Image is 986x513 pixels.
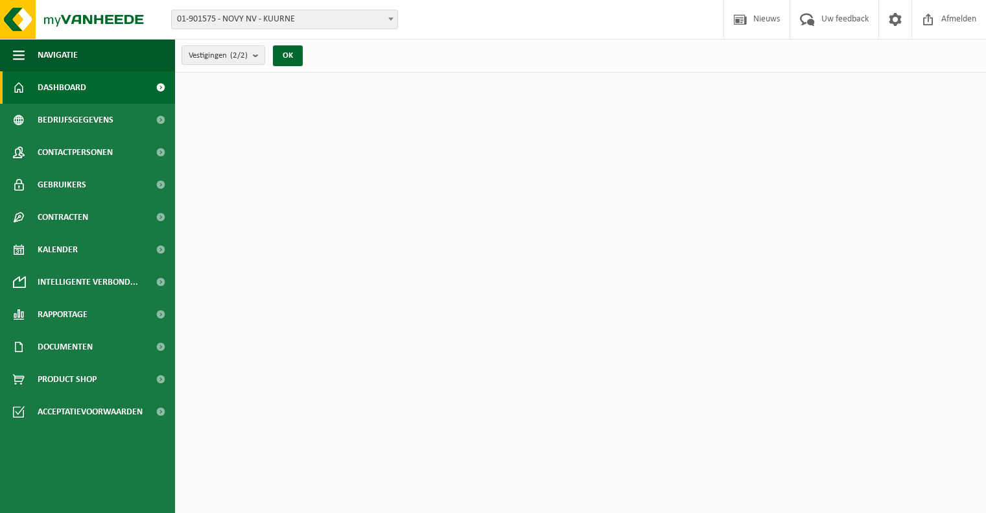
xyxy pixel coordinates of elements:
span: Dashboard [38,71,86,104]
span: Contracten [38,201,88,233]
span: Contactpersonen [38,136,113,169]
span: 01-901575 - NOVY NV - KUURNE [172,10,397,29]
span: Product Shop [38,363,97,396]
span: Acceptatievoorwaarden [38,396,143,428]
span: Documenten [38,331,93,363]
span: Bedrijfsgegevens [38,104,113,136]
span: Gebruikers [38,169,86,201]
span: Navigatie [38,39,78,71]
span: Kalender [38,233,78,266]
span: Intelligente verbond... [38,266,138,298]
span: Rapportage [38,298,88,331]
count: (2/2) [230,51,248,60]
span: Vestigingen [189,46,248,66]
button: OK [273,45,303,66]
span: 01-901575 - NOVY NV - KUURNE [171,10,398,29]
button: Vestigingen(2/2) [182,45,265,65]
